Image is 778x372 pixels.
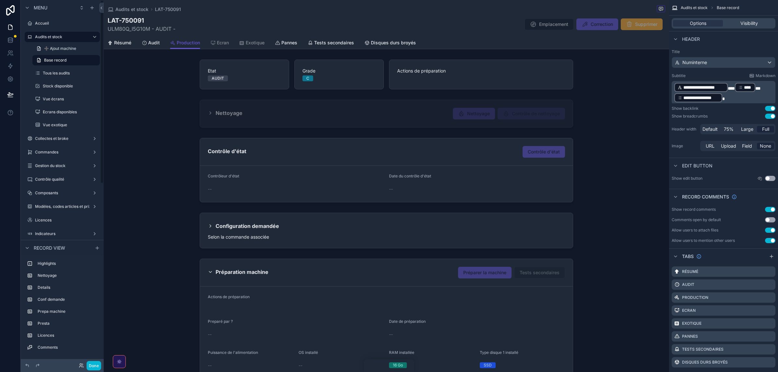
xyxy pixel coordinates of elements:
span: Upload [721,143,736,149]
label: Presta [38,321,97,326]
label: Vue écrans [43,96,99,102]
a: Gestion du stock [25,161,100,171]
a: Contrôle qualité [25,174,100,185]
span: Full [762,126,769,132]
span: Disques durs broyés [371,39,416,46]
label: Audit [682,282,694,287]
a: Indicateurs [25,229,100,239]
a: Résumé [108,37,131,50]
span: Base record [717,5,739,10]
span: Visibility [740,20,758,27]
span: Numinterne [682,59,707,66]
span: Record comments [682,194,729,200]
a: Tous les audits [32,68,100,78]
span: Default [702,126,718,132]
span: Audits et stock [681,5,708,10]
label: Licences [38,333,97,338]
label: Ecrans disponibles [43,109,99,115]
span: Base record [44,58,66,63]
span: Ecran [217,39,229,46]
span: Exotique [246,39,265,46]
a: Tests secondaires [308,37,354,50]
a: Exotique [239,37,265,50]
a: Vue écrans [32,94,100,104]
a: Accueil [25,18,100,28]
a: Production [170,37,200,49]
span: Markdown [756,73,775,78]
button: Numinterne [672,57,775,68]
a: Audits et stock [25,32,100,42]
div: Show backlink [672,106,699,111]
span: Pannes [281,39,297,46]
label: Production [682,295,708,300]
a: ➕ Ajout machine [32,43,100,54]
span: Résumé [114,39,131,46]
div: Show breadcrumbs [672,114,708,119]
label: Disques durs broyés [682,360,728,365]
label: Highlights [38,261,97,266]
a: Audit [142,37,160,50]
div: Comments open by default [672,217,721,222]
label: Composants [35,190,89,196]
label: Comments [38,345,97,350]
div: Allow users to mention other users [672,238,735,243]
span: URL [706,143,714,149]
a: Markdown [749,73,775,78]
label: Ecran [682,308,696,313]
a: Modèles, codes articles et prix [25,201,100,212]
label: Gestion du stock [35,163,89,168]
label: Nettoyage [38,273,97,278]
label: Prepa machine [38,309,97,314]
span: Large [741,126,753,132]
a: Collectes et broke [25,133,100,144]
label: Details [38,285,97,290]
label: Stock disponible [43,84,99,89]
a: Ecran [210,37,229,50]
span: ULM80Q_I5G10M - AUDIT - [108,25,175,33]
label: Contrôle qualité [35,177,89,182]
span: Header [682,36,700,42]
label: Pannes [682,334,698,339]
span: Production [177,39,200,46]
div: Allow users to attach files [672,228,718,233]
span: Menu [34,5,47,11]
a: LAT-750091 [155,6,181,13]
label: Exotique [682,321,701,326]
span: Tests secondaires [314,39,354,46]
a: Composants [25,188,100,198]
label: Title [672,49,775,54]
a: Licences [25,215,100,225]
span: 75% [724,126,734,132]
label: Collectes et broke [35,136,89,141]
button: Done [87,361,101,370]
span: None [760,143,771,149]
a: Audits et stock [108,6,148,13]
div: Show record comments [672,207,716,212]
a: Base record [32,55,100,65]
label: Image [672,143,698,149]
span: ➕ Ajout machine [44,46,76,51]
h1: LAT-750091 [108,16,175,25]
span: Record view [34,245,65,251]
a: Vue exotique [32,120,100,130]
label: Conf demande [38,297,97,302]
span: Audit [148,39,160,46]
label: Licences [35,218,99,223]
a: Pannes [275,37,297,50]
label: Tests secondaires [682,347,724,352]
div: scrollable content [21,255,104,359]
label: Vue exotique [43,122,99,128]
div: scrollable content [672,81,775,103]
span: Field [742,143,752,149]
a: Disques durs broyés [364,37,416,50]
label: Show edit button [672,176,702,181]
label: Indicateurs [35,231,89,236]
label: Audits et stock [35,34,87,39]
label: Accueil [35,21,99,26]
span: Tabs [682,253,694,260]
label: Commandes [35,150,89,155]
label: Header width [672,127,698,132]
span: Edit button [682,163,713,169]
label: Tous les audits [43,71,99,76]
